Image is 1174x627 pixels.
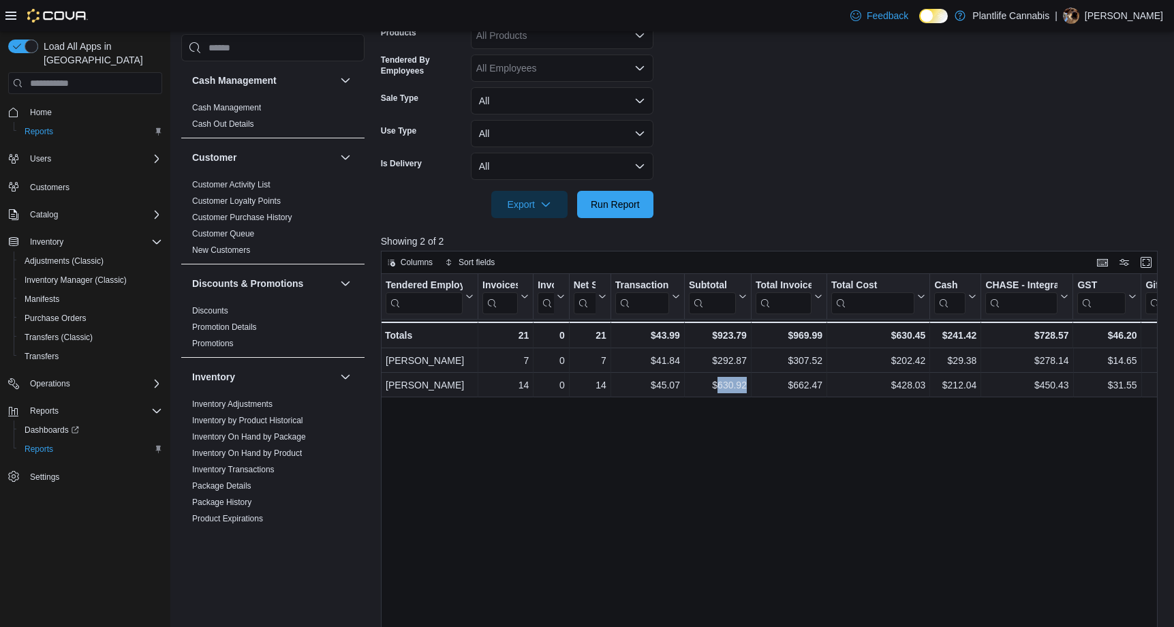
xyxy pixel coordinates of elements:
[573,327,606,343] div: 21
[3,401,168,420] button: Reports
[3,205,168,224] button: Catalog
[634,30,645,41] button: Open list of options
[934,279,976,314] button: Cash
[482,377,529,393] div: 14
[192,119,254,129] a: Cash Out Details
[756,279,812,292] div: Total Invoiced
[337,369,354,385] button: Inventory
[1055,7,1057,24] p: |
[181,396,365,581] div: Inventory
[381,125,416,136] label: Use Type
[25,444,53,455] span: Reports
[471,120,653,147] button: All
[831,279,914,314] div: Total Cost
[538,327,564,343] div: 0
[3,102,168,122] button: Home
[499,191,559,218] span: Export
[574,377,606,393] div: 14
[192,151,335,164] button: Customer
[615,327,679,343] div: $43.99
[192,74,335,87] button: Cash Management
[756,352,822,369] div: $307.52
[25,294,59,305] span: Manifests
[14,420,168,440] a: Dashboards
[192,530,254,540] a: Purchase Orders
[615,352,680,369] div: $41.84
[386,352,474,369] div: [PERSON_NAME]
[25,468,162,485] span: Settings
[192,498,251,507] a: Package History
[482,279,529,314] button: Invoices Sold
[192,514,263,523] a: Product Expirations
[30,472,59,483] span: Settings
[573,279,606,314] button: Net Sold
[615,279,679,314] button: Transaction Average
[1085,7,1163,24] p: [PERSON_NAME]
[985,352,1068,369] div: $278.14
[8,97,162,522] nav: Complex example
[3,149,168,168] button: Users
[14,251,168,271] button: Adjustments (Classic)
[381,234,1166,248] p: Showing 2 of 2
[19,441,162,457] span: Reports
[181,100,365,138] div: Cash Management
[14,347,168,366] button: Transfers
[1063,7,1079,24] div: Jessi Mascarin
[192,530,254,540] span: Purchase Orders
[25,151,57,167] button: Users
[382,254,438,271] button: Columns
[577,191,653,218] button: Run Report
[19,291,162,307] span: Manifests
[14,122,168,141] button: Reports
[25,256,104,266] span: Adjustments (Classic)
[192,277,335,290] button: Discounts & Promotions
[192,228,254,239] span: Customer Queue
[192,102,261,113] span: Cash Management
[192,245,250,256] span: New Customers
[831,279,914,292] div: Total Cost
[27,9,88,22] img: Cova
[25,151,162,167] span: Users
[192,464,275,475] span: Inventory Transactions
[25,207,162,223] span: Catalog
[615,279,668,292] div: Transaction Average
[192,179,271,190] span: Customer Activity List
[756,377,822,393] div: $662.47
[19,253,162,269] span: Adjustments (Classic)
[192,306,228,316] a: Discounts
[192,213,292,222] a: Customer Purchase History
[192,415,303,426] span: Inventory by Product Historical
[25,425,79,435] span: Dashboards
[831,327,925,343] div: $630.45
[25,403,162,419] span: Reports
[30,107,52,118] span: Home
[192,322,257,332] a: Promotion Details
[192,416,303,425] a: Inventory by Product Historical
[1094,254,1111,271] button: Keyboard shortcuts
[381,158,422,169] label: Is Delivery
[25,104,57,121] a: Home
[756,279,822,314] button: Total Invoiced
[192,465,275,474] a: Inventory Transactions
[381,93,418,104] label: Sale Type
[337,275,354,292] button: Discounts & Promotions
[192,339,234,348] a: Promotions
[1077,279,1126,314] div: GST
[19,272,162,288] span: Inventory Manager (Classic)
[634,63,645,74] button: Open list of options
[689,327,747,343] div: $923.79
[689,279,747,314] button: Subtotal
[30,182,69,193] span: Customers
[985,279,1057,314] div: CHASE - Integrated
[386,377,474,393] div: [PERSON_NAME]
[689,352,747,369] div: $292.87
[192,370,235,384] h3: Inventory
[192,103,261,112] a: Cash Management
[25,179,75,196] a: Customers
[538,377,564,393] div: 0
[934,327,976,343] div: $241.42
[25,351,59,362] span: Transfers
[192,151,236,164] h3: Customer
[381,27,416,38] label: Products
